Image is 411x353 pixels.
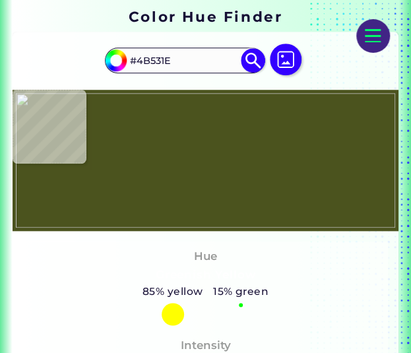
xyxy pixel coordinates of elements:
input: type color.. [125,49,244,71]
img: icon picture [270,44,301,75]
h5: 85% yellow [137,283,208,300]
h3: Greenish Yellow [150,267,261,283]
h5: 15% green [208,283,274,300]
img: icon search [241,48,265,73]
img: 6882e457-7070-4072-8640-7ec53a986819 [16,93,396,228]
h4: Hue [194,247,217,266]
h1: Color Hue Finder [129,7,282,26]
